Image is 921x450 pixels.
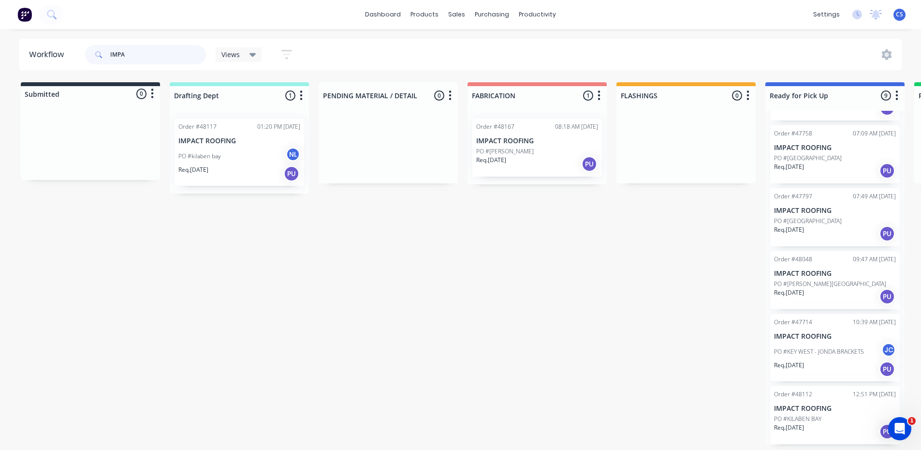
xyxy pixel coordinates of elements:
[175,119,304,186] div: Order #4811701:20 PM [DATE]IMPACT ROOFINGPO #kilaben bayNLReq.[DATE]PU
[879,163,895,179] div: PU
[17,7,32,22] img: Factory
[774,423,804,432] p: Req. [DATE]
[178,165,208,174] p: Req. [DATE]
[110,45,206,64] input: Search for orders...
[896,10,903,19] span: CS
[908,417,916,425] span: 1
[774,129,812,138] div: Order #47758
[476,147,534,156] p: PO #[PERSON_NAME]
[879,361,895,377] div: PU
[808,7,845,22] div: settings
[774,332,896,341] p: IMPACT ROOFING
[774,163,804,171] p: Req. [DATE]
[29,49,69,60] div: Workflow
[472,119,602,177] div: Order #4816708:18 AM [DATE]IMPACT ROOFINGPO #[PERSON_NAME]Req.[DATE]PU
[774,207,896,215] p: IMPACT ROOFING
[879,226,895,241] div: PU
[555,122,598,131] div: 08:18 AM [DATE]
[476,137,598,145] p: IMPACT ROOFING
[853,129,896,138] div: 07:09 AM [DATE]
[770,125,900,183] div: Order #4775807:09 AM [DATE]IMPACT ROOFINGPO #[GEOGRAPHIC_DATA]Req.[DATE]PU
[774,225,804,234] p: Req. [DATE]
[178,152,221,161] p: PO #kilaben bay
[853,255,896,264] div: 09:47 AM [DATE]
[774,144,896,152] p: IMPACT ROOFING
[514,7,561,22] div: productivity
[853,192,896,201] div: 07:49 AM [DATE]
[221,49,240,60] span: Views
[770,251,900,309] div: Order #4804809:47 AM [DATE]IMPACT ROOFINGPO #[PERSON_NAME][GEOGRAPHIC_DATA]Req.[DATE]PU
[774,270,896,278] p: IMPACT ROOFING
[770,386,900,444] div: Order #4811212:51 PM [DATE]IMPACT ROOFINGPO #KILABEN BAYReq.[DATE]PU
[853,318,896,327] div: 10:39 AM [DATE]
[774,390,812,399] div: Order #48112
[774,280,886,288] p: PO #[PERSON_NAME][GEOGRAPHIC_DATA]
[774,154,842,163] p: PO #[GEOGRAPHIC_DATA]
[774,415,821,423] p: PO #KILABEN BAY
[774,318,812,327] div: Order #47714
[770,314,900,381] div: Order #4771410:39 AM [DATE]IMPACT ROOFINGPO #KEY WEST - JONDA BRACKETSJCReq.[DATE]PU
[284,166,299,181] div: PU
[774,217,842,225] p: PO #[GEOGRAPHIC_DATA]
[476,122,514,131] div: Order #48167
[178,137,300,145] p: IMPACT ROOFING
[879,424,895,439] div: PU
[774,347,864,356] p: PO #KEY WEST - JONDA BRACKETS
[443,7,470,22] div: sales
[470,7,514,22] div: purchasing
[879,289,895,304] div: PU
[178,122,217,131] div: Order #48117
[257,122,300,131] div: 01:20 PM [DATE]
[881,343,896,357] div: JC
[774,361,804,370] p: Req. [DATE]
[774,255,812,264] div: Order #48048
[853,390,896,399] div: 12:51 PM [DATE]
[582,156,597,172] div: PU
[476,156,506,165] p: Req. [DATE]
[770,188,900,246] div: Order #4779707:49 AM [DATE]IMPACT ROOFINGPO #[GEOGRAPHIC_DATA]Req.[DATE]PU
[774,192,812,201] div: Order #47797
[774,405,896,413] p: IMPACT ROOFING
[286,147,300,162] div: NL
[888,417,911,440] iframe: Intercom live chat
[360,7,406,22] a: dashboard
[774,288,804,297] p: Req. [DATE]
[406,7,443,22] div: products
